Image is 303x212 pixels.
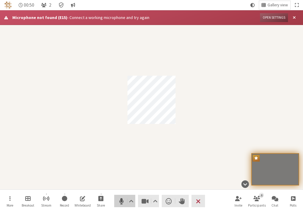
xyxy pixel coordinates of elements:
span: Participants [248,204,266,207]
strong: Microphone not found (E15) [12,15,67,20]
button: Video setting [151,195,159,207]
button: Stop video (Alt+V) [138,195,159,207]
button: Start streaming [38,193,55,209]
button: Conversation [69,1,78,9]
button: Open menu [2,193,18,209]
span: Stream [41,204,51,207]
button: Mute (Alt+A) [114,195,135,207]
button: Fullscreen [292,1,301,9]
span: Share [97,204,105,207]
div: Timer [16,1,37,9]
button: Invite participants (Alt+I) [230,193,247,209]
button: End or leave meeting [191,195,205,207]
span: Polls [290,204,296,207]
button: Start sharing [93,193,109,209]
button: Open settings [260,13,288,22]
span: Whiteboard [75,204,91,207]
button: Change layout [259,1,290,9]
span: More [7,204,13,207]
button: Start recording [56,193,73,209]
div: Meeting details Encryption enabled [56,1,66,9]
button: Open participant list [248,193,265,209]
span: Record [60,204,69,207]
div: 2 [259,192,264,197]
span: 2 [49,2,51,8]
span: Gallery view [268,3,288,8]
img: Iotum [5,2,12,9]
button: Send a reaction [162,195,175,207]
button: Raise hand [175,195,189,207]
button: Using system theme [248,1,257,9]
button: Open poll [285,193,301,209]
span: Chat [271,204,278,207]
button: Audio settings [127,195,135,207]
button: Open participant list [39,1,54,9]
span: Breakout [22,204,34,207]
button: Open chat [267,193,283,209]
button: Open shared whiteboard [74,193,91,209]
button: Hide [239,177,251,191]
span: Invite [234,204,242,207]
div: - Connect a working microphone and try again [12,14,256,21]
button: Close alert [290,13,299,22]
button: Manage Breakout Rooms [20,193,36,209]
span: 00:50 [24,2,34,8]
